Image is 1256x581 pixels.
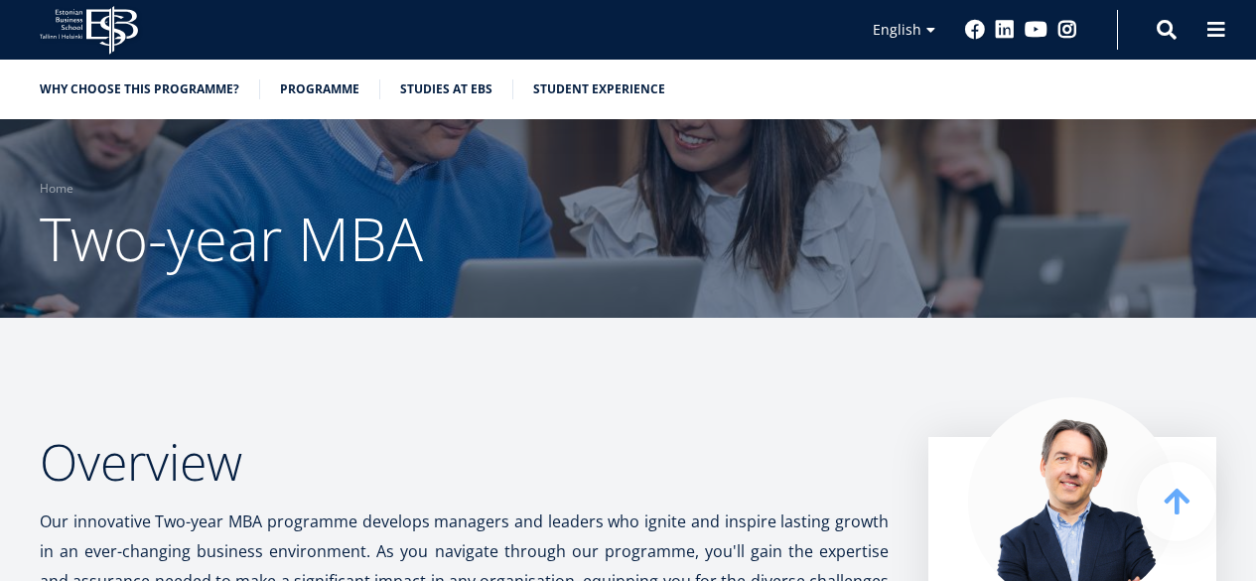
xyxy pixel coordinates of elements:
a: Studies at EBS [400,79,492,99]
a: Instagram [1057,20,1077,40]
span: Two-year MBA [40,198,423,279]
a: Why choose this programme? [40,79,239,99]
a: Programme [280,79,359,99]
a: Facebook [965,20,985,40]
a: Linkedin [995,20,1015,40]
h2: Overview [40,437,889,487]
a: Home [40,179,73,199]
a: Student experience [533,79,665,99]
a: Youtube [1025,20,1047,40]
